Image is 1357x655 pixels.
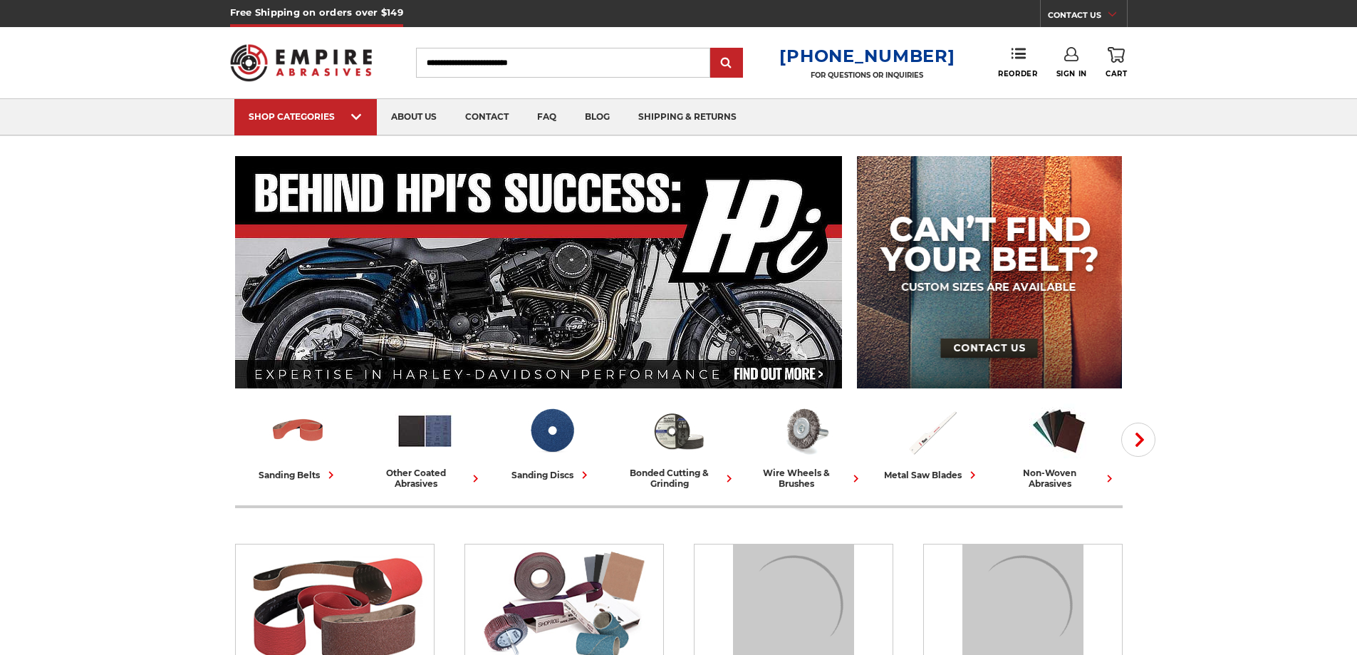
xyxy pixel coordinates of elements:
[748,468,863,489] div: wire wheels & brushes
[230,35,373,91] img: Empire Abrasives
[998,47,1037,78] a: Reorder
[903,401,962,460] img: Metal Saw Blades
[875,401,990,483] a: metal saw blades
[884,468,980,483] div: metal saw blades
[241,401,356,483] a: sanding belts
[368,468,483,489] div: other coated abrasives
[235,156,843,388] img: Banner for an interview featuring Horsepower Inc who makes Harley performance upgrades featured o...
[494,401,610,483] a: sanding discs
[1056,69,1087,78] span: Sign In
[779,46,955,66] a: [PHONE_NUMBER]
[269,401,328,460] img: Sanding Belts
[511,468,592,483] div: sanding discs
[1048,7,1127,27] a: CONTACT US
[779,71,955,80] p: FOR QUESTIONS OR INQUIRIES
[368,401,483,489] a: other coated abrasives
[857,156,1122,388] img: promo banner for custom belts.
[621,468,737,489] div: bonded cutting & grinding
[712,49,741,78] input: Submit
[259,468,338,483] div: sanding belts
[1029,401,1088,460] img: Non-woven Abrasives
[776,401,835,460] img: Wire Wheels & Brushes
[1002,401,1117,489] a: non-woven abrasives
[998,69,1037,78] span: Reorder
[571,99,624,135] a: blog
[249,111,363,122] div: SHOP CATEGORIES
[523,99,571,135] a: faq
[748,401,863,489] a: wire wheels & brushes
[649,401,708,460] img: Bonded Cutting & Grinding
[1002,468,1117,489] div: non-woven abrasives
[395,401,454,460] img: Other Coated Abrasives
[624,99,751,135] a: shipping & returns
[621,401,737,489] a: bonded cutting & grinding
[377,99,451,135] a: about us
[1106,47,1127,78] a: Cart
[451,99,523,135] a: contact
[522,401,581,460] img: Sanding Discs
[1106,69,1127,78] span: Cart
[1121,423,1155,457] button: Next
